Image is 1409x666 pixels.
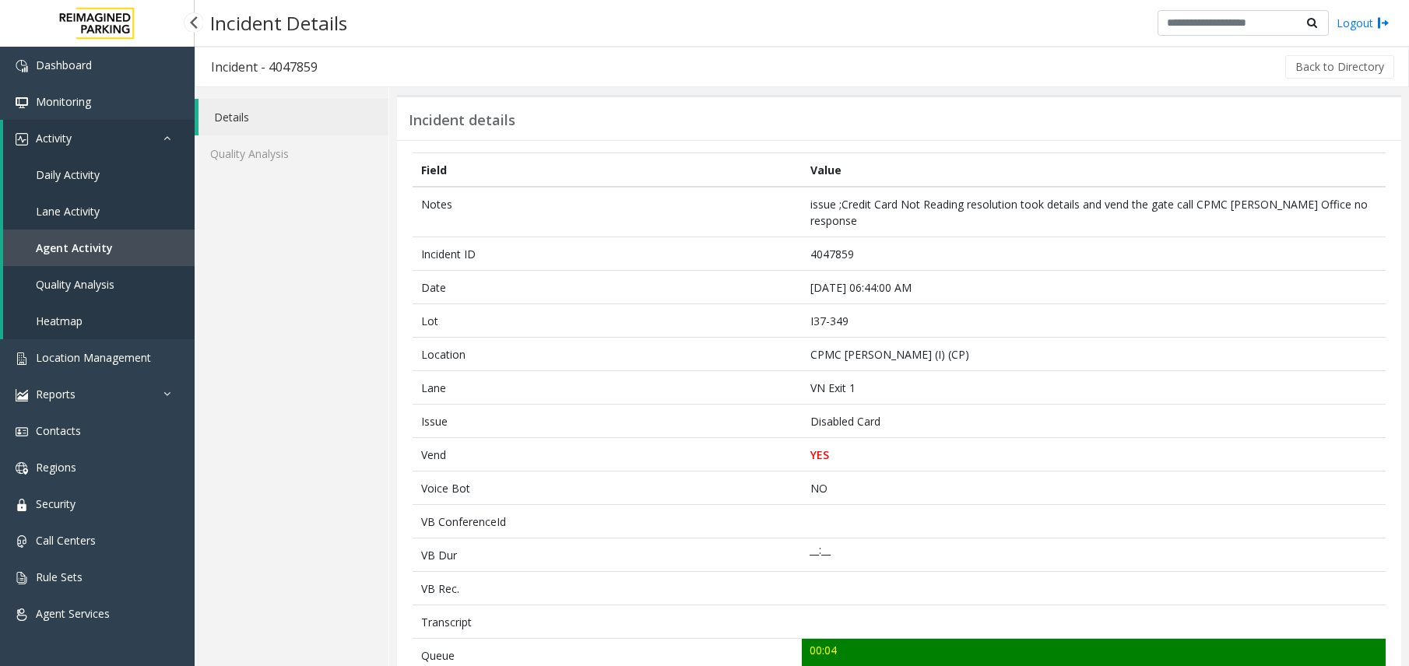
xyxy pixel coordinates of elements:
a: Quality Analysis [3,266,195,303]
td: 4047859 [802,237,1386,271]
td: Lot [413,304,802,338]
span: Dashboard [36,58,92,72]
img: 'icon' [16,60,28,72]
a: Details [199,99,388,135]
img: 'icon' [16,389,28,401]
img: 'icon' [16,608,28,621]
a: Activity [3,120,195,156]
span: Contacts [36,423,81,438]
span: Activity [36,131,72,145]
button: Back to Directory [1285,55,1394,79]
th: Field [413,153,802,188]
p: YES [810,447,1378,463]
span: Rule Sets [36,570,83,584]
span: Monitoring [36,94,91,109]
td: VB Rec. [413,572,802,605]
span: Lane Activity [36,204,100,219]
h3: Incident Details [202,4,355,42]
h3: Incident details [409,112,515,129]
img: 'icon' [16,535,28,548]
td: Vend [413,438,802,471]
td: CPMC [PERSON_NAME] (I) (CP) [802,338,1386,371]
a: Daily Activity [3,156,195,193]
span: Regions [36,460,76,475]
a: Heatmap [3,303,195,339]
td: [DATE] 06:44:00 AM [802,271,1386,304]
span: Security [36,496,76,511]
a: Logout [1337,15,1390,31]
span: Agent Activity [36,240,113,255]
a: Lane Activity [3,193,195,230]
p: NO [810,480,1378,496]
td: issue ;Credit Card Not Reading resolution took details and vend the gate call CPMC [PERSON_NAME] ... [802,187,1386,237]
td: VN Exit 1 [802,371,1386,405]
img: 'icon' [16,352,28,365]
td: VB Dur [413,538,802,572]
td: I37-349 [802,304,1386,338]
th: Value [802,153,1386,188]
td: Incident ID [413,237,802,271]
img: 'icon' [16,426,28,438]
span: Agent Services [36,606,110,621]
td: Date [413,271,802,304]
span: Location Management [36,350,151,365]
td: __:__ [802,538,1386,572]
span: Quality Analysis [36,277,114,292]
td: Voice Bot [413,471,802,505]
span: Call Centers [36,533,96,548]
h3: Incident - 4047859 [195,49,333,85]
a: Quality Analysis [195,135,388,172]
img: logout [1377,15,1390,31]
img: 'icon' [16,462,28,475]
span: Reports [36,387,76,401]
span: Heatmap [36,314,83,328]
td: Notes [413,187,802,237]
img: 'icon' [16,572,28,584]
td: Disabled Card [802,405,1386,438]
img: 'icon' [16,499,28,511]
td: VB ConferenceId [413,505,802,538]
td: Issue [413,405,802,438]
a: Agent Activity [3,230,195,266]
img: 'icon' [16,96,28,109]
span: Daily Activity [36,167,100,182]
td: Location [413,338,802,371]
img: 'icon' [16,133,28,145]
td: Lane [413,371,802,405]
td: Transcript [413,605,802,639]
